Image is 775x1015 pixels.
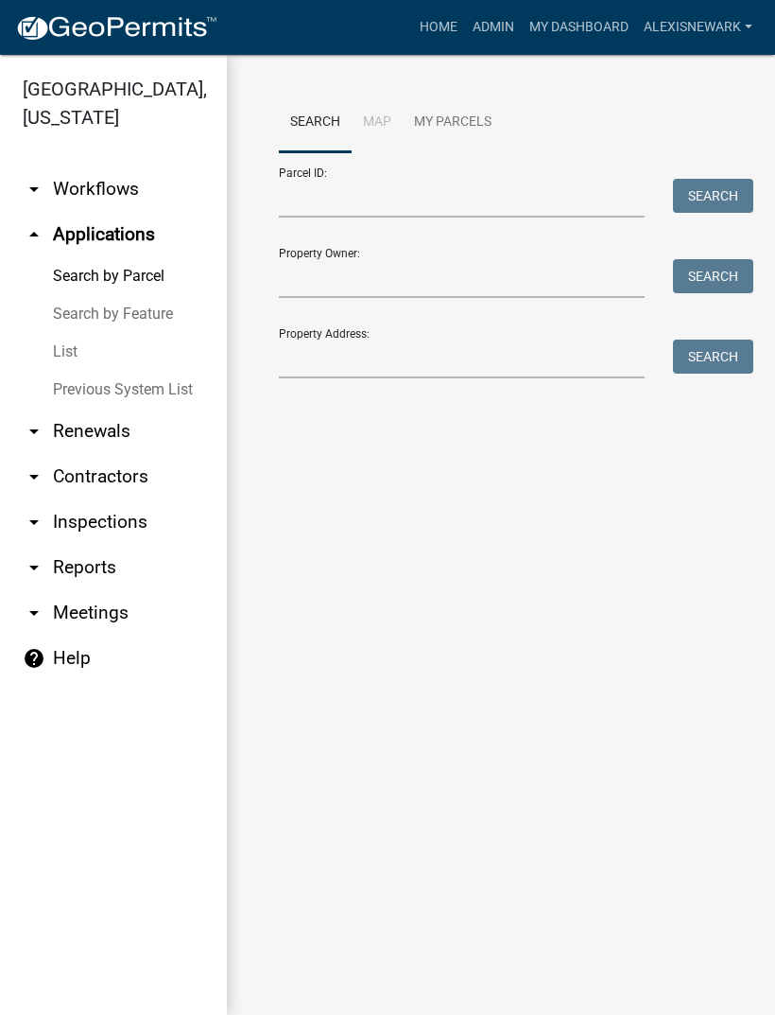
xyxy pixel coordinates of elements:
[23,647,45,670] i: help
[23,556,45,579] i: arrow_drop_down
[23,511,45,534] i: arrow_drop_down
[23,420,45,443] i: arrow_drop_down
[522,9,636,45] a: My Dashboard
[23,465,45,488] i: arrow_drop_down
[673,340,753,374] button: Search
[636,9,760,45] a: alexisnewark
[23,223,45,246] i: arrow_drop_up
[403,93,503,153] a: My Parcels
[673,259,753,293] button: Search
[412,9,465,45] a: Home
[279,93,352,153] a: Search
[465,9,522,45] a: Admin
[673,179,753,213] button: Search
[23,602,45,624] i: arrow_drop_down
[23,178,45,201] i: arrow_drop_down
